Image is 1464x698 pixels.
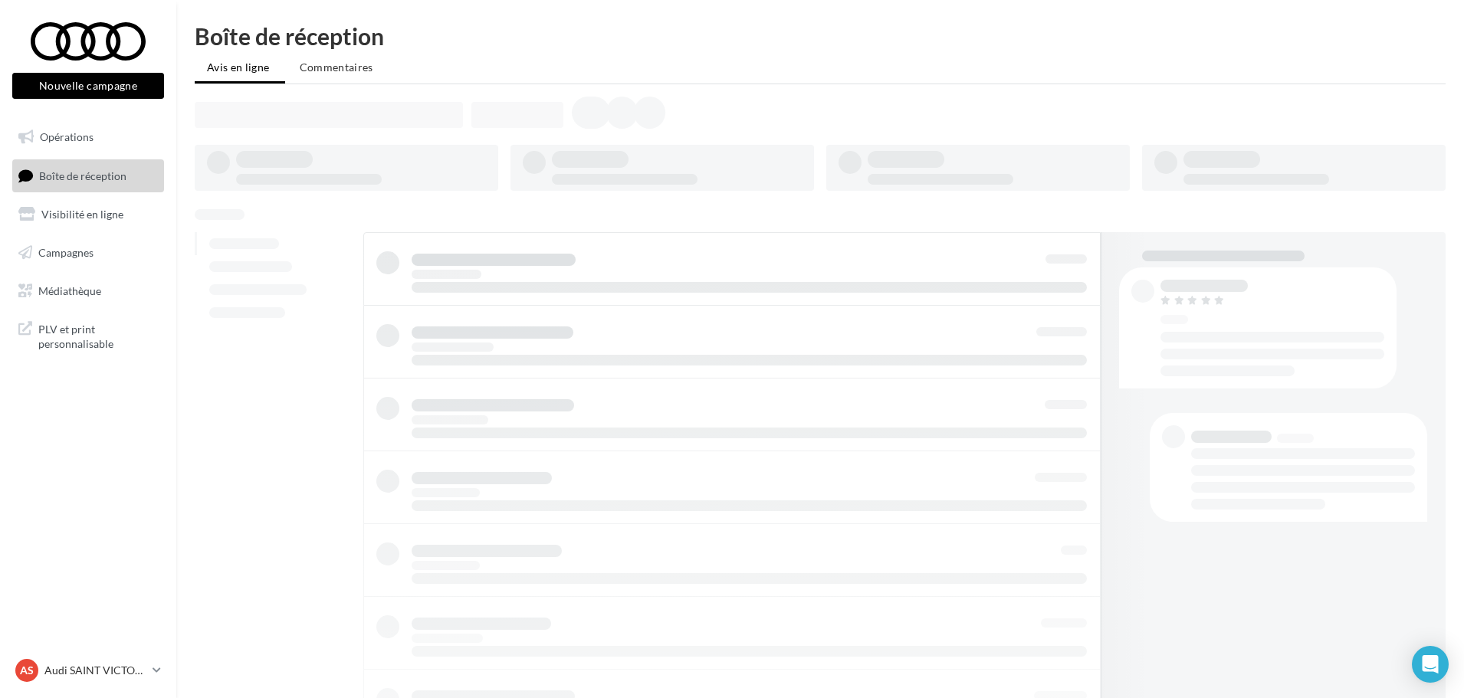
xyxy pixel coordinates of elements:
[38,246,94,259] span: Campagnes
[9,313,167,358] a: PLV et print personnalisable
[38,319,158,352] span: PLV et print personnalisable
[9,121,167,153] a: Opérations
[20,663,34,678] span: AS
[41,208,123,221] span: Visibilité en ligne
[39,169,126,182] span: Boîte de réception
[38,283,101,297] span: Médiathèque
[300,61,373,74] span: Commentaires
[12,656,164,685] a: AS Audi SAINT VICTORET
[44,663,146,678] p: Audi SAINT VICTORET
[12,73,164,99] button: Nouvelle campagne
[9,275,167,307] a: Médiathèque
[1412,646,1449,683] div: Open Intercom Messenger
[9,237,167,269] a: Campagnes
[40,130,94,143] span: Opérations
[9,198,167,231] a: Visibilité en ligne
[9,159,167,192] a: Boîte de réception
[195,25,1446,48] div: Boîte de réception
